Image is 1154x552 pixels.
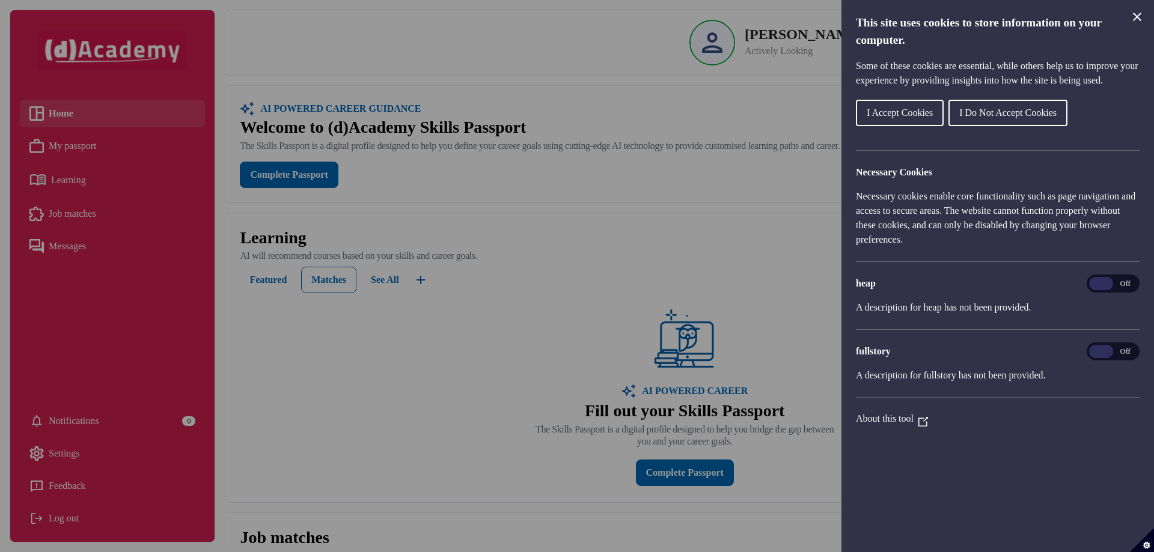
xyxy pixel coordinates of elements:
p: Some of these cookies are essential, while others help us to improve your experience by providing... [856,59,1140,88]
button: Set cookie preferences [1130,528,1154,552]
span: On [1089,277,1113,290]
span: Off [1113,277,1137,290]
p: Necessary cookies enable core functionality such as page navigation and access to secure areas. T... [856,189,1140,247]
p: A description for fullstory has not been provided. [856,368,1140,383]
p: A description for heap has not been provided. [856,300,1140,315]
button: Close Cookie Control [1130,10,1144,24]
h2: Necessary Cookies [856,165,1140,180]
a: About this tool [856,413,928,423]
button: I Do Not Accept Cookies [948,100,1067,126]
button: I Accept Cookies [856,100,944,126]
h1: This site uses cookies to store information on your computer. [856,14,1140,49]
h3: fullstory [856,344,1140,359]
h3: heap [856,276,1140,291]
span: I Accept Cookies [867,108,933,118]
span: I Do Not Accept Cookies [959,108,1057,118]
span: On [1089,345,1113,358]
span: Off [1113,345,1137,358]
